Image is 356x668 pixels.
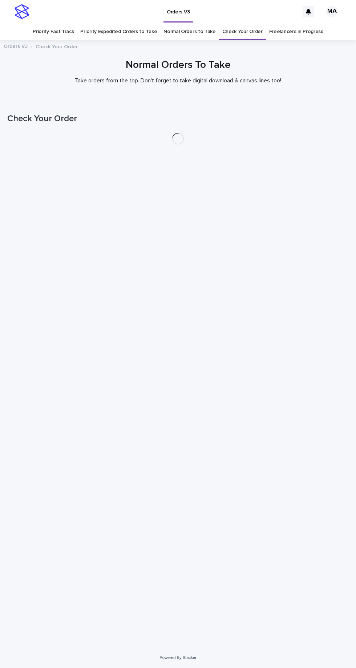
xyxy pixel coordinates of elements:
[33,77,323,84] p: Take orders from the top. Don't forget to take digital download & canvas lines too!
[80,23,157,40] a: Priority Expedited Orders to Take
[4,42,28,50] a: Orders V3
[159,655,196,660] a: Powered By Stacker
[326,6,338,17] div: MA
[7,59,349,71] h1: Normal Orders To Take
[269,23,323,40] a: Freelancers in Progress
[163,23,216,40] a: Normal Orders to Take
[7,114,349,124] h1: Check Your Order
[222,23,263,40] a: Check Your Order
[15,4,29,19] img: stacker-logo-s-only.png
[33,23,74,40] a: Priority Fast Track
[36,42,78,50] p: Check Your Order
